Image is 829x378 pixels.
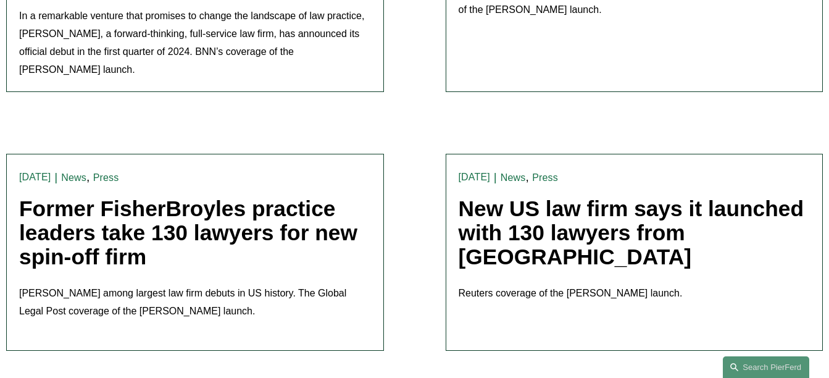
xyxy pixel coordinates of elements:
[526,170,529,183] span: ,
[93,172,119,183] a: Press
[19,172,51,182] time: [DATE]
[61,172,86,183] a: News
[86,170,90,183] span: ,
[532,172,558,183] a: Press
[19,285,371,321] p: [PERSON_NAME] among largest law firm debuts in US history. The Global Legal Post coverage of the ...
[19,196,357,269] a: Former FisherBroyles practice leaders take 130 lawyers for new spin-off firm
[19,7,371,78] p: In a remarkable venture that promises to change the landscape of law practice, [PERSON_NAME], a f...
[459,172,490,182] time: [DATE]
[723,356,809,378] a: Search this site
[459,196,804,269] a: New US law firm says it launched with 130 lawyers from [GEOGRAPHIC_DATA]
[501,172,526,183] a: News
[459,285,810,303] p: Reuters coverage of the [PERSON_NAME] launch.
